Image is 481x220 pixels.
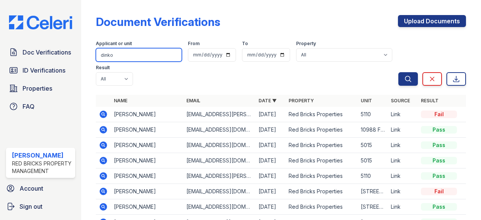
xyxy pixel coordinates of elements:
[289,98,314,103] a: Property
[358,184,388,199] td: [STREET_ADDRESS][PERSON_NAME]
[256,122,286,138] td: [DATE]
[361,98,372,103] a: Unit
[358,122,388,138] td: 10988 Flyreel Pl
[256,184,286,199] td: [DATE]
[6,45,75,60] a: Doc Verifications
[256,153,286,168] td: [DATE]
[111,184,183,199] td: [PERSON_NAME]
[286,184,358,199] td: Red Bricks Properties
[388,199,418,215] td: Link
[358,153,388,168] td: 5015
[296,41,316,47] label: Property
[421,126,457,134] div: Pass
[358,199,388,215] td: [STREET_ADDRESS]
[111,168,183,184] td: [PERSON_NAME]
[111,138,183,153] td: [PERSON_NAME]
[96,65,110,71] label: Result
[111,153,183,168] td: [PERSON_NAME]
[398,15,466,27] a: Upload Documents
[388,138,418,153] td: Link
[3,181,78,196] a: Account
[96,48,182,62] input: Search by name, email, or unit number
[114,98,127,103] a: Name
[6,63,75,78] a: ID Verifications
[6,81,75,96] a: Properties
[391,98,410,103] a: Source
[183,168,256,184] td: [EMAIL_ADDRESS][PERSON_NAME][DOMAIN_NAME]
[358,138,388,153] td: 5015
[388,184,418,199] td: Link
[3,15,78,30] img: CE_Logo_Blue-a8612792a0a2168367f1c8372b55b34899dd931a85d93a1a3d3e32e68fde9ad4.png
[256,199,286,215] td: [DATE]
[183,138,256,153] td: [EMAIL_ADDRESS][DOMAIN_NAME]
[183,153,256,168] td: [EMAIL_ADDRESS][DOMAIN_NAME]
[421,172,457,180] div: Pass
[256,168,286,184] td: [DATE]
[183,199,256,215] td: [EMAIL_ADDRESS][DOMAIN_NAME]
[183,107,256,122] td: [EMAIL_ADDRESS][PERSON_NAME][DOMAIN_NAME]
[286,168,358,184] td: Red Bricks Properties
[23,84,52,93] span: Properties
[23,48,71,57] span: Doc Verifications
[421,111,457,118] div: Fail
[358,168,388,184] td: 5110
[188,41,200,47] label: From
[96,41,132,47] label: Applicant or unit
[388,122,418,138] td: Link
[286,199,358,215] td: Red Bricks Properties
[388,168,418,184] td: Link
[183,122,256,138] td: [EMAIL_ADDRESS][DOMAIN_NAME]
[256,107,286,122] td: [DATE]
[183,184,256,199] td: [EMAIL_ADDRESS][DOMAIN_NAME]
[286,107,358,122] td: Red Bricks Properties
[3,199,78,214] a: Sign out
[388,153,418,168] td: Link
[186,98,200,103] a: Email
[23,66,65,75] span: ID Verifications
[96,15,220,29] div: Document Verifications
[421,188,457,195] div: Fail
[421,157,457,164] div: Pass
[286,138,358,153] td: Red Bricks Properties
[421,203,457,211] div: Pass
[111,107,183,122] td: [PERSON_NAME]
[259,98,277,103] a: Date ▼
[358,107,388,122] td: 5110
[111,122,183,138] td: [PERSON_NAME]
[6,99,75,114] a: FAQ
[286,122,358,138] td: Red Bricks Properties
[12,160,72,175] div: Red Bricks Property Management
[111,199,183,215] td: [PERSON_NAME]
[421,98,439,103] a: Result
[421,141,457,149] div: Pass
[388,107,418,122] td: Link
[242,41,248,47] label: To
[286,153,358,168] td: Red Bricks Properties
[23,102,35,111] span: FAQ
[256,138,286,153] td: [DATE]
[12,151,72,160] div: [PERSON_NAME]
[20,184,43,193] span: Account
[20,202,42,211] span: Sign out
